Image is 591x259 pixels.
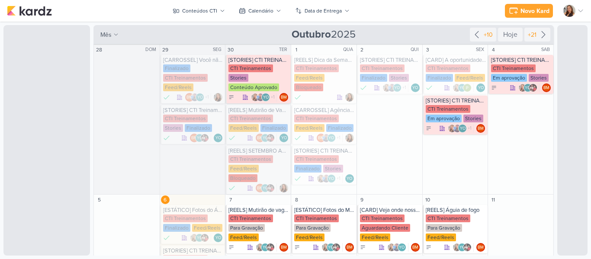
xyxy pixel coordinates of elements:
[261,93,270,102] div: Yasmin Oliveira
[190,134,211,142] div: Colaboradores: Beth Monteiro, Yasmin Oliveira, cti direção
[228,74,248,82] div: Stories
[228,57,289,64] div: [STORIES] CTI TREINAMENTOS
[163,57,224,64] div: [CARROSSEL] Você não é o candidato perfeito.
[266,134,275,142] img: cti direção
[196,93,204,102] div: Yasmin Oliveira
[327,243,335,252] div: Yasmin Oliveira
[256,243,264,252] img: Franciluce Carvalho
[279,184,288,192] div: Responsável: Franciluce Carvalho
[411,243,420,252] div: Responsável: Beth Monteiro
[426,83,433,92] div: Finalizado
[393,83,401,92] div: Yasmin Oliveira
[476,83,485,92] div: Responsável: Yasmin Oliveira
[426,115,462,122] div: Em aprovação
[524,83,532,92] div: Yasmin Oliveira
[426,233,456,241] div: Feed/Reels
[426,105,470,113] div: CTI Treinamentos
[542,83,551,92] div: Responsável: Beth Monteiro
[197,236,202,240] p: YO
[263,136,268,141] p: YO
[204,94,209,101] span: +1
[525,86,530,90] p: YO
[327,134,336,142] div: Yasmin Oliveira
[424,195,432,204] div: 10
[215,236,221,240] p: YO
[294,147,355,154] div: [STORIES] CTI TREINAMENTOS
[529,83,537,92] img: cti direção
[256,184,277,192] div: Colaboradores: Beth Monteiro, Yasmin Oliveira, cti direção
[228,244,234,250] div: A Fazer
[292,28,331,41] strong: Outubro
[185,93,194,102] div: Beth Monteiro
[476,124,485,133] div: Responsável: Beth Monteiro
[347,177,352,181] p: YO
[460,127,466,131] p: YO
[190,93,199,102] img: Guilherme Savio
[382,83,391,92] img: Franciluce Carvalho
[190,233,199,242] img: Franciluce Carvalho
[360,64,405,72] div: CTI Treinamentos
[322,174,331,183] img: Guilherme Savio
[281,136,287,141] p: YO
[294,233,324,241] div: Feed/Reels
[411,83,420,92] div: Responsável: Yasmin Oliveira
[185,124,212,132] div: Finalizado
[358,195,366,204] div: 9
[412,86,418,90] p: YO
[426,207,486,214] div: [REELS] Águia de fogo
[279,46,290,53] div: TER
[251,93,260,102] img: Franciluce Carvalho
[328,246,334,250] p: YO
[321,243,330,252] img: Franciluce Carvalho
[228,64,273,72] div: CTI Treinamentos
[294,74,324,82] div: Feed/Reels
[163,74,208,82] div: CTI Treinamentos
[463,115,483,122] div: Stories
[214,233,222,242] div: Responsável: Yasmin Oliveira
[541,46,552,53] div: SAB
[294,207,355,214] div: [ESTÁTICO] Fotos do Mutirão de vagas
[360,74,387,82] div: Finalizado
[459,86,465,90] p: YO
[388,83,396,92] img: Guilherme Savio
[257,186,263,191] p: BM
[292,195,301,204] div: 8
[186,96,193,100] p: BM
[345,243,354,252] div: Beth Monteiro
[322,134,331,142] img: Guilherme Savio
[317,174,343,183] div: Colaboradores: Franciluce Carvalho, Guilherme Savio, Yasmin Oliveira, cti direção
[327,174,336,183] div: Yasmin Oliveira
[163,93,170,102] div: Finalizado
[294,134,301,142] div: Finalizado
[360,233,390,241] div: Feed/Reels
[455,74,485,82] div: Feed/Reels
[518,83,540,92] div: Colaboradores: Franciluce Carvalho, Yasmin Oliveira, cti direção
[294,64,339,72] div: CTI Treinamentos
[426,244,432,250] div: A Fazer
[426,97,486,104] div: [STORIES] CTI TREINAMENTOS
[228,134,235,142] div: Finalizado
[294,93,301,102] div: Finalizado
[228,174,257,182] div: Bloqueado
[294,107,355,114] div: [CARROSSEL] Agências Parceiras presentes no Mutirão de Vagas
[228,165,259,173] div: Feed/Reels
[294,214,339,222] div: CTI Treinamentos
[163,224,190,232] div: Finalizado
[478,127,484,131] p: BM
[563,5,575,17] img: Franciluce Carvalho
[426,57,486,64] div: [CARD] A oportunidade esta ai! Sua chance de mudar de vida com a CTI Treinamentos...
[412,246,418,250] p: BM
[197,96,203,100] p: YO
[448,124,474,133] div: Colaboradores: Franciluce Carvalho, Guilherme Savio, Yasmin Oliveira, cti direção
[345,174,354,183] div: Responsável: Yasmin Oliveira
[191,136,197,141] p: BM
[163,233,170,242] div: Finalizado
[256,134,277,142] div: Colaboradores: Beth Monteiro, Yasmin Oliveira, cti direção
[411,83,420,92] div: Yasmin Oliveira
[195,134,204,142] div: Yasmin Oliveira
[228,155,273,163] div: CTI Treinamentos
[360,57,421,64] div: [STORIES] CTI TREINAMENTOS
[345,93,354,102] img: Franciluce Carvalho
[505,4,553,18] button: Novo Kard
[294,83,323,91] div: Bloqueado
